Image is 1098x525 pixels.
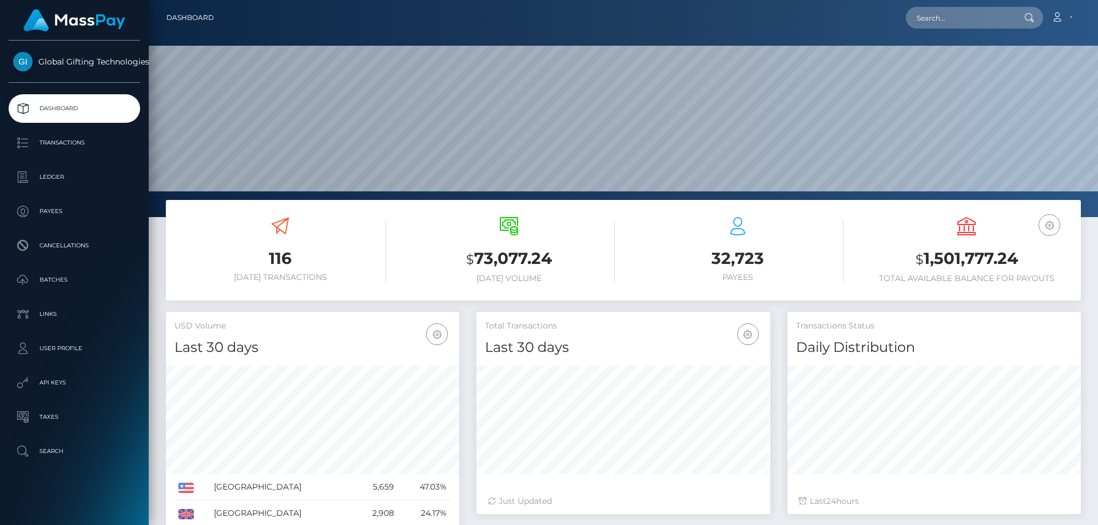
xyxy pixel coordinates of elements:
span: 24 [826,496,836,506]
a: Transactions [9,129,140,157]
h5: Transactions Status [796,320,1072,332]
p: Links [13,306,136,323]
h6: Payees [632,272,844,282]
p: Search [13,443,136,460]
h4: Last 30 days [174,338,451,358]
a: Taxes [9,403,140,431]
p: Batches [13,271,136,288]
a: Search [9,437,140,466]
a: Ledger [9,163,140,191]
a: Links [9,300,140,328]
h4: Last 30 days [485,338,761,358]
td: [GEOGRAPHIC_DATA] [210,474,353,500]
p: Transactions [13,134,136,151]
h6: [DATE] Volume [403,274,615,283]
img: GB.png [178,509,194,519]
img: US.png [178,483,194,493]
p: Cancellations [13,237,136,254]
img: Global Gifting Technologies Inc [13,52,33,71]
span: Global Gifting Technologies Inc [9,57,140,67]
h4: Daily Distribution [796,338,1072,358]
h3: 1,501,777.24 [861,247,1072,271]
td: 5,659 [353,474,398,500]
p: User Profile [13,340,136,357]
div: Last hours [799,495,1069,507]
h3: 116 [174,247,386,270]
p: Payees [13,203,136,220]
a: Dashboard [166,6,214,30]
h6: [DATE] Transactions [174,272,386,282]
a: Cancellations [9,231,140,260]
a: API Keys [9,368,140,397]
input: Search... [906,7,1013,29]
a: Payees [9,197,140,226]
img: MassPay Logo [23,9,125,31]
p: Ledger [13,169,136,186]
div: Just Updated [488,495,758,507]
h5: USD Volume [174,320,451,332]
a: Dashboard [9,94,140,123]
p: Taxes [13,408,136,426]
a: Batches [9,266,140,294]
h3: 73,077.24 [403,247,615,271]
small: $ [916,251,924,267]
td: 47.03% [398,474,451,500]
p: Dashboard [13,100,136,117]
small: $ [466,251,474,267]
a: User Profile [9,334,140,363]
h6: Total Available Balance for Payouts [861,274,1072,283]
p: API Keys [13,374,136,391]
h3: 32,723 [632,247,844,270]
h5: Total Transactions [485,320,761,332]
